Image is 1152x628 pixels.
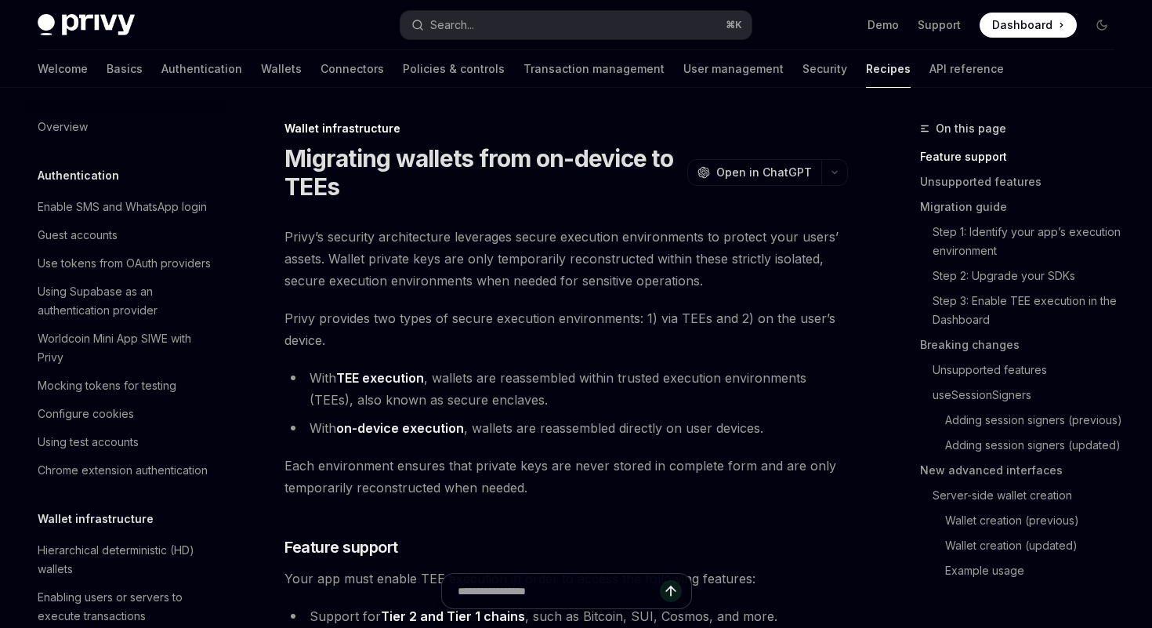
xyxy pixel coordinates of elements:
[38,588,216,626] div: Enabling users or servers to execute transactions
[683,50,784,88] a: User management
[284,144,681,201] h1: Migrating wallets from on-device to TEEs
[403,50,505,88] a: Policies & controls
[945,558,1127,583] a: Example usage
[726,19,742,31] span: ⌘ K
[38,118,88,136] div: Overview
[933,383,1127,408] a: useSessionSigners
[336,420,464,437] a: on-device execution
[25,193,226,221] a: Enable SMS and WhatsApp login
[868,17,899,33] a: Demo
[161,50,242,88] a: Authentication
[936,119,1006,138] span: On this page
[38,282,216,320] div: Using Supabase as an authentication provider
[802,50,847,88] a: Security
[1089,13,1114,38] button: Toggle dark mode
[920,194,1127,220] a: Migration guide
[25,372,226,400] a: Mocking tokens for testing
[523,50,665,88] a: Transaction management
[933,483,1127,508] a: Server-side wallet creation
[687,159,821,186] button: Open in ChatGPT
[38,433,139,452] div: Using test accounts
[430,16,474,34] div: Search...
[933,289,1127,332] a: Step 3: Enable TEE execution in the Dashboard
[38,14,135,36] img: dark logo
[336,370,424,387] a: TEE execution
[261,50,302,88] a: Wallets
[284,455,848,499] span: Each environment ensures that private keys are never stored in complete form and are only tempora...
[933,220,1127,263] a: Step 1: Identify your app’s execution environment
[38,166,119,185] h5: Authentication
[38,541,216,579] div: Hierarchical deterministic (HD) wallets
[25,113,226,141] a: Overview
[25,456,226,485] a: Chrome extension authentication
[933,358,1127,383] a: Unsupported features
[400,11,751,39] button: Search...⌘K
[933,263,1127,289] a: Step 2: Upgrade your SDKs
[38,405,134,423] div: Configure cookies
[38,50,88,88] a: Welcome
[38,510,154,528] h5: Wallet infrastructure
[929,50,1004,88] a: API reference
[716,165,812,180] span: Open in ChatGPT
[25,249,226,278] a: Use tokens from OAuth providers
[920,169,1127,194] a: Unsupported features
[660,580,682,602] button: Send message
[321,50,384,88] a: Connectors
[980,13,1077,38] a: Dashboard
[992,17,1052,33] span: Dashboard
[25,400,226,428] a: Configure cookies
[284,121,848,136] div: Wallet infrastructure
[284,367,848,411] li: With , wallets are reassembled within trusted execution environments (TEEs), also known as secure...
[25,428,226,456] a: Using test accounts
[284,417,848,439] li: With , wallets are reassembled directly on user devices.
[25,221,226,249] a: Guest accounts
[25,325,226,372] a: Worldcoin Mini App SIWE with Privy
[25,536,226,583] a: Hierarchical deterministic (HD) wallets
[284,226,848,292] span: Privy’s security architecture leverages secure execution environments to protect your users’ asse...
[284,568,848,590] span: Your app must enable TEE execution in order to access the following features:
[920,144,1127,169] a: Feature support
[38,461,208,480] div: Chrome extension authentication
[38,226,118,245] div: Guest accounts
[918,17,961,33] a: Support
[38,329,216,367] div: Worldcoin Mini App SIWE with Privy
[38,254,211,273] div: Use tokens from OAuth providers
[25,278,226,325] a: Using Supabase as an authentication provider
[38,198,207,216] div: Enable SMS and WhatsApp login
[945,408,1127,433] a: Adding session signers (previous)
[920,332,1127,358] a: Breaking changes
[107,50,143,88] a: Basics
[866,50,911,88] a: Recipes
[945,508,1127,533] a: Wallet creation (previous)
[920,458,1127,483] a: New advanced interfaces
[945,433,1127,458] a: Adding session signers (updated)
[284,536,398,558] span: Feature support
[284,307,848,351] span: Privy provides two types of secure execution environments: 1) via TEEs and 2) on the user’s device.
[38,376,176,395] div: Mocking tokens for testing
[945,533,1127,558] a: Wallet creation (updated)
